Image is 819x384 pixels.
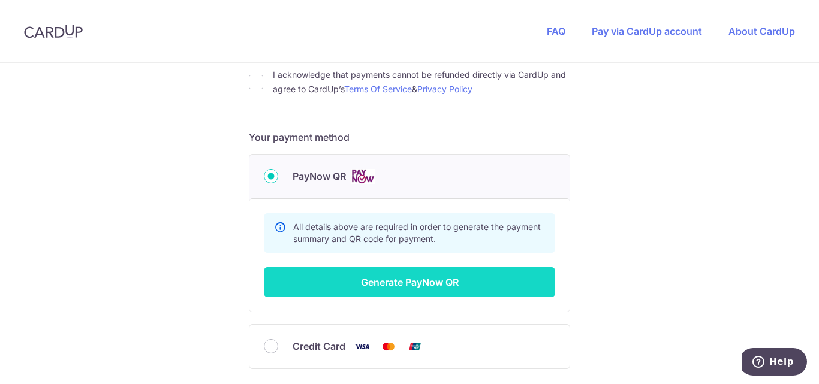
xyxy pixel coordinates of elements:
[249,130,570,144] h5: Your payment method
[403,339,427,354] img: Union Pay
[293,339,345,353] span: Credit Card
[344,84,412,94] a: Terms Of Service
[728,25,795,37] a: About CardUp
[742,348,807,378] iframe: Opens a widget where you can find more information
[377,339,401,354] img: Mastercard
[351,169,375,184] img: Cards logo
[264,169,555,184] div: PayNow QR Cards logo
[24,24,83,38] img: CardUp
[592,25,702,37] a: Pay via CardUp account
[547,25,565,37] a: FAQ
[264,267,555,297] button: Generate PayNow QR
[293,222,541,244] span: All details above are required in order to generate the payment summary and QR code for payment.
[273,68,570,96] label: I acknowledge that payments cannot be refunded directly via CardUp and agree to CardUp’s &
[417,84,472,94] a: Privacy Policy
[350,339,374,354] img: Visa
[293,169,346,183] span: PayNow QR
[264,339,555,354] div: Credit Card Visa Mastercard Union Pay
